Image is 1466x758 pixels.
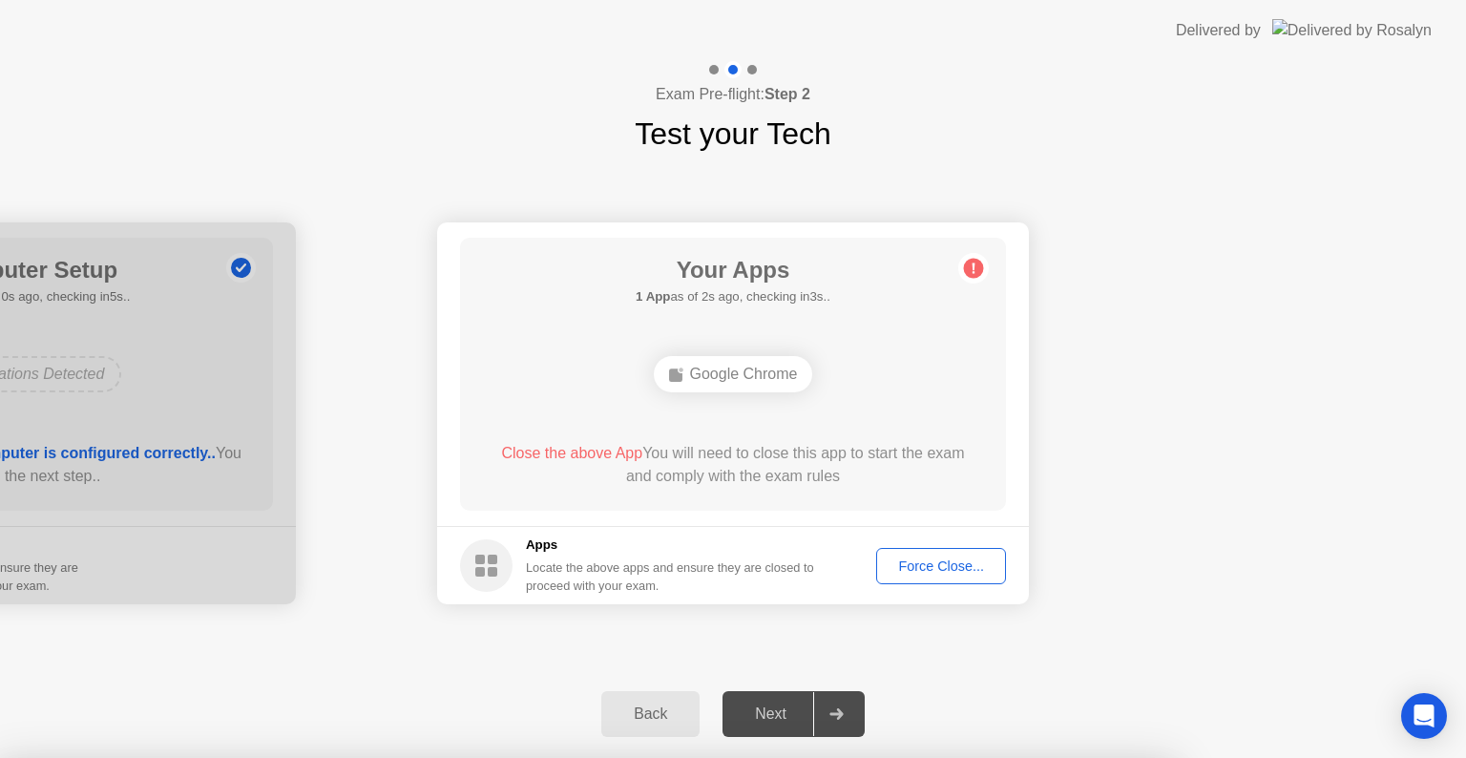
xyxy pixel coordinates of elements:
[1272,19,1432,41] img: Delivered by Rosalyn
[526,558,815,595] div: Locate the above apps and ensure they are closed to proceed with your exam.
[656,83,810,106] h4: Exam Pre-flight:
[635,111,831,157] h1: Test your Tech
[636,287,830,306] h5: as of 2s ago, checking in3s..
[607,705,694,723] div: Back
[636,253,830,287] h1: Your Apps
[654,356,813,392] div: Google Chrome
[636,289,670,304] b: 1 App
[1176,19,1261,42] div: Delivered by
[488,442,979,488] div: You will need to close this app to start the exam and comply with the exam rules
[728,705,813,723] div: Next
[883,558,999,574] div: Force Close...
[501,445,642,461] span: Close the above App
[764,86,810,102] b: Step 2
[526,536,815,555] h5: Apps
[1401,693,1447,739] div: Open Intercom Messenger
